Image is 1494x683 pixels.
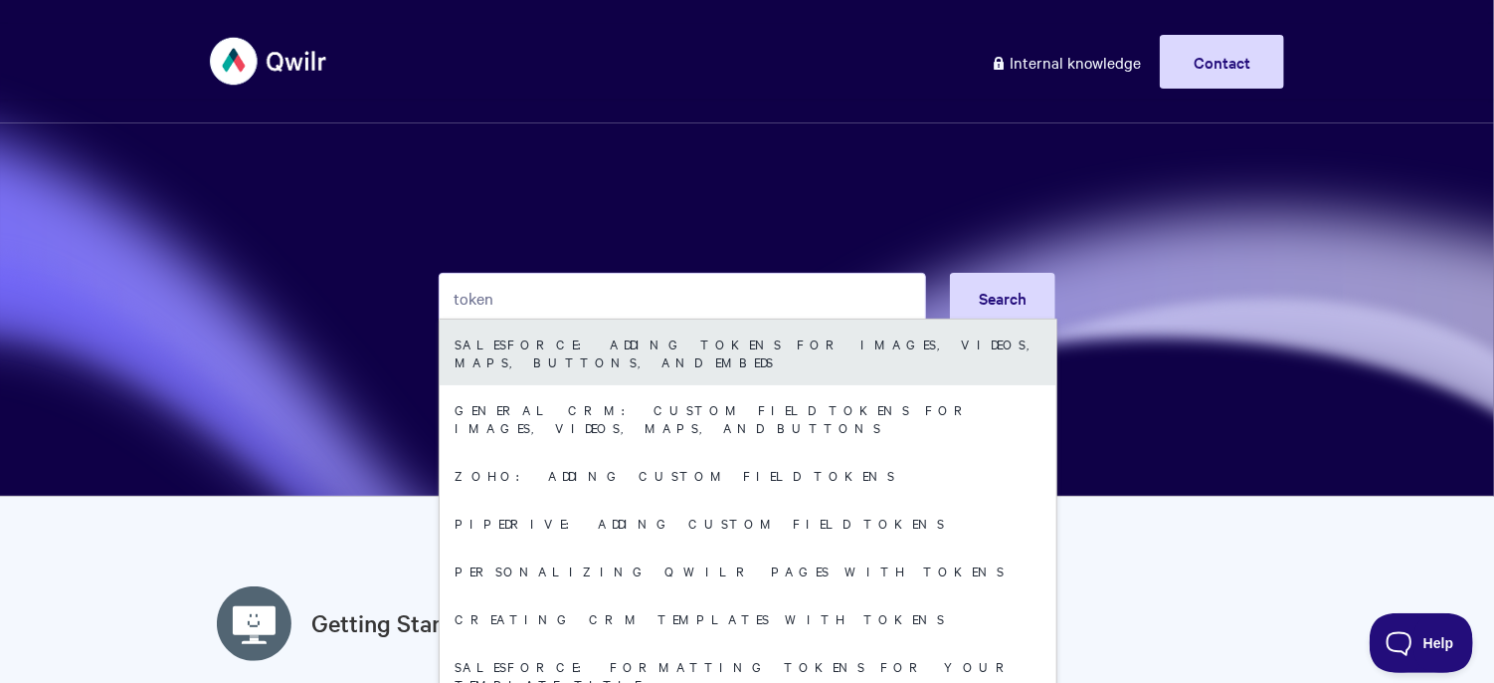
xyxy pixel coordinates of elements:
[440,499,1056,547] a: Pipedrive: Adding Custom Field Tokens
[979,287,1027,309] span: Search
[439,273,926,323] input: Search the knowledge base
[1370,613,1474,673] iframe: Toggle Customer Support
[976,35,1156,89] a: Internal knowledge
[210,24,328,99] img: Qwilr Help Center
[950,273,1055,323] button: Search
[311,605,475,641] a: Getting Started
[440,594,1056,642] a: Creating CRM Templates with Tokens
[440,320,1056,385] a: Salesforce: Adding Tokens for Images, Videos, Maps, Buttons, and Embeds
[440,451,1056,499] a: Zoho: Adding Custom Field Tokens
[440,547,1056,594] a: Personalizing Qwilr Pages with Tokens
[1160,35,1284,89] a: Contact
[440,385,1056,451] a: General CRM: Custom field tokens for images, videos, maps, and buttons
